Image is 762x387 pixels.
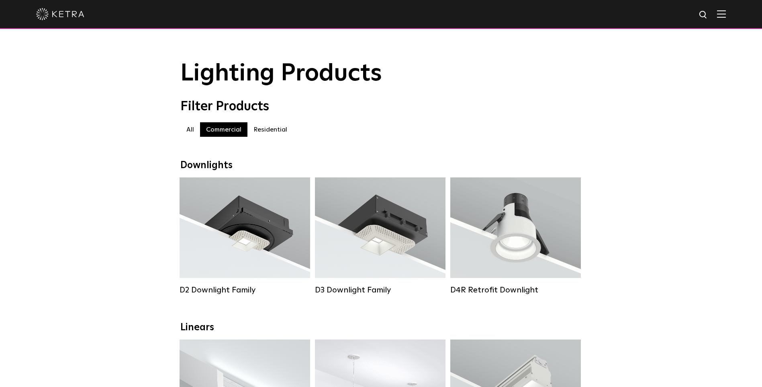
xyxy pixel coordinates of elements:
div: D4R Retrofit Downlight [450,285,581,295]
a: D2 Downlight Family Lumen Output:1200Colors:White / Black / Gloss Black / Silver / Bronze / Silve... [180,177,310,295]
img: ketra-logo-2019-white [36,8,84,20]
div: Filter Products [180,99,582,114]
label: Residential [247,122,293,137]
span: Lighting Products [180,62,382,86]
img: search icon [699,10,709,20]
label: All [180,122,200,137]
a: D4R Retrofit Downlight Lumen Output:800Colors:White / BlackBeam Angles:15° / 25° / 40° / 60°Watta... [450,177,581,295]
div: Downlights [180,160,582,171]
div: D3 Downlight Family [315,285,445,295]
img: Hamburger%20Nav.svg [717,10,726,18]
div: Linears [180,322,582,333]
div: D2 Downlight Family [180,285,310,295]
label: Commercial [200,122,247,137]
a: D3 Downlight Family Lumen Output:700 / 900 / 1100Colors:White / Black / Silver / Bronze / Paintab... [315,177,445,295]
